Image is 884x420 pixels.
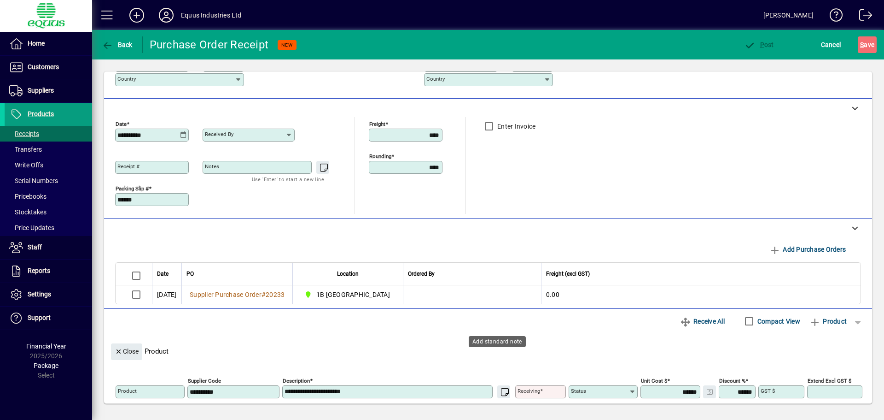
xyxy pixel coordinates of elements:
span: Ordered By [408,269,435,279]
mat-label: Status [571,388,586,394]
a: Receipts [5,126,92,142]
a: Home [5,32,92,55]
mat-label: Supplier Code [188,377,221,384]
mat-label: Country [426,76,445,82]
span: Pricebooks [9,193,47,200]
span: Staff [28,243,42,251]
mat-label: Description [283,377,310,384]
div: PO [186,269,288,279]
span: Add Purchase Orders [769,242,846,257]
td: [DATE] [152,285,181,304]
mat-label: Received by [205,131,233,137]
mat-label: Rounding [369,153,391,159]
a: Staff [5,236,92,259]
a: Transfers [5,142,92,157]
mat-label: Freight [369,120,385,127]
mat-hint: Use 'Enter' to start a new line [252,174,324,184]
span: Serial Numbers [9,177,58,184]
span: Products [28,110,54,118]
span: Cancel [821,37,841,52]
div: Date [157,269,177,279]
button: Add Purchase Orders [766,241,849,258]
a: Suppliers [5,79,92,102]
span: S [860,41,864,48]
span: PO [186,269,194,279]
div: Product [104,334,872,362]
span: Back [102,41,133,48]
span: Stocktakes [9,208,47,216]
span: Financial Year [26,343,66,350]
mat-label: Receipt # [117,163,140,170]
a: Pricebooks [5,189,92,204]
span: Customers [28,63,59,71]
div: Purchase Order Receipt [150,37,269,52]
button: Save [858,36,877,53]
span: Freight (excl GST) [546,269,590,279]
span: Reports [28,267,50,274]
mat-label: Country [117,76,136,82]
mat-label: Extend excl GST $ [808,377,851,384]
span: Receipts [9,130,39,137]
span: P [760,41,764,48]
span: Suppliers [28,87,54,94]
div: Equus Industries Ltd [181,8,242,23]
mat-label: Notes [205,163,219,170]
a: Support [5,307,92,330]
a: Stocktakes [5,204,92,220]
span: 1B [GEOGRAPHIC_DATA] [316,290,390,299]
button: Add [122,7,151,24]
span: ost [744,41,774,48]
span: Write Offs [9,161,43,169]
span: Supplier Purchase Order [190,291,262,298]
div: Ordered By [408,269,536,279]
mat-label: Unit Cost $ [641,377,667,384]
a: Knowledge Base [823,2,843,32]
a: Supplier Purchase Order#20233 [186,290,288,300]
app-page-header-button: Close [109,347,145,355]
div: [PERSON_NAME] [763,8,814,23]
span: Package [34,362,58,369]
span: Settings [28,290,51,298]
span: Transfers [9,146,42,153]
span: Location [337,269,359,279]
span: Price Updates [9,224,54,231]
a: Reports [5,260,92,283]
span: NEW [281,42,293,48]
button: Post [742,36,776,53]
mat-label: GST $ [761,388,775,394]
span: Home [28,40,45,47]
a: Logout [852,2,872,32]
div: Add standard note [469,336,526,347]
a: Serial Numbers [5,173,92,189]
span: # [262,291,266,298]
mat-label: Product [118,388,137,394]
span: Receive All [680,314,725,329]
mat-label: Date [116,120,127,127]
span: Support [28,314,51,321]
a: Price Updates [5,220,92,236]
label: Compact View [756,317,800,326]
button: Profile [151,7,181,24]
button: Back [99,36,135,53]
span: Close [115,344,139,359]
span: 1B BLENHEIM [302,289,394,300]
span: Date [157,269,169,279]
span: 20233 [266,291,285,298]
label: Enter Invoice [495,122,535,131]
mat-label: Discount % [719,377,745,384]
a: Write Offs [5,157,92,173]
span: ave [860,37,874,52]
button: Cancel [819,36,843,53]
button: Close [111,343,142,360]
app-page-header-button: Back [92,36,143,53]
a: Customers [5,56,92,79]
td: 0.00 [541,285,861,304]
button: Receive All [676,313,728,330]
mat-label: Packing Slip # [116,185,149,191]
mat-label: Receiving [518,388,540,394]
div: Freight (excl GST) [546,269,849,279]
a: Settings [5,283,92,306]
